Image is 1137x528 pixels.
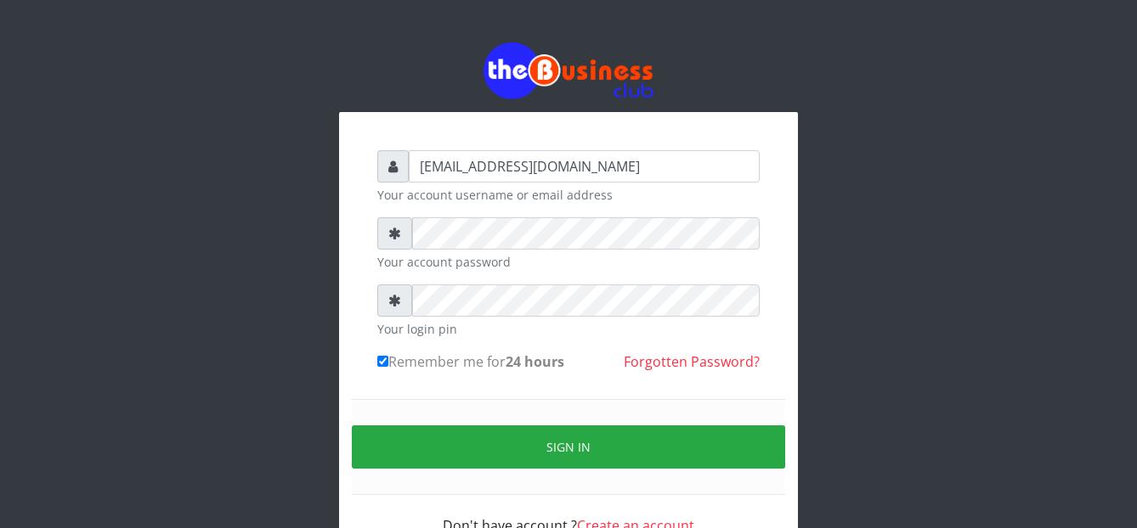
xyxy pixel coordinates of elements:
[377,253,760,271] small: Your account password
[377,356,388,367] input: Remember me for24 hours
[352,425,785,469] button: Sign in
[377,351,564,372] label: Remember me for
[506,352,564,371] b: 24 hours
[624,352,760,371] a: Forgotten Password?
[377,320,760,338] small: Your login pin
[377,186,760,204] small: Your account username or email address
[409,150,760,183] input: Username or email address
